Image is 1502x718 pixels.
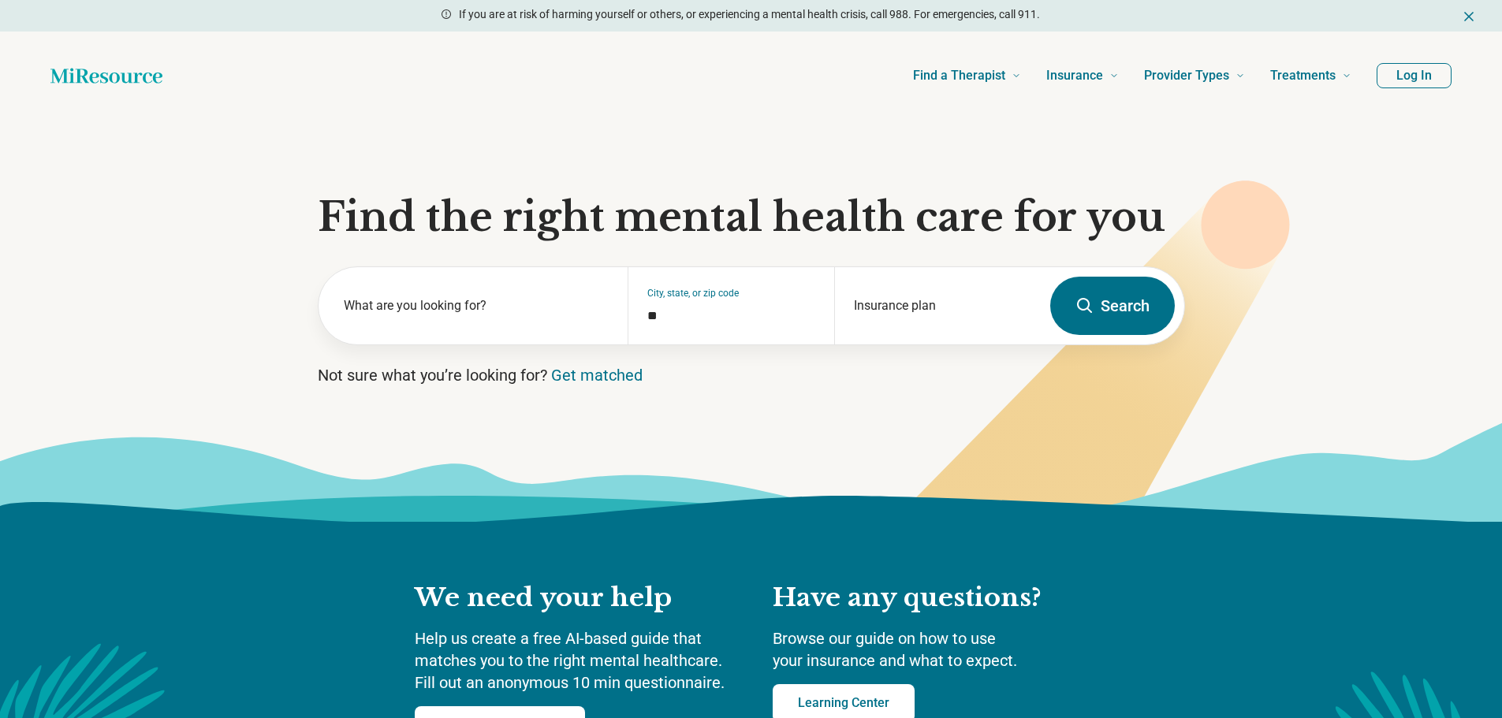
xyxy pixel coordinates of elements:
[1046,65,1103,87] span: Insurance
[459,6,1040,23] p: If you are at risk of harming yourself or others, or experiencing a mental health crisis, call 98...
[773,627,1088,671] p: Browse our guide on how to use your insurance and what to expect.
[1144,65,1229,87] span: Provider Types
[1377,63,1452,88] button: Log In
[1270,65,1336,87] span: Treatments
[50,60,162,91] a: Home page
[318,194,1185,241] h1: Find the right mental health care for you
[318,364,1185,386] p: Not sure what you’re looking for?
[1270,44,1351,107] a: Treatments
[551,366,643,385] a: Get matched
[913,44,1021,107] a: Find a Therapist
[1046,44,1119,107] a: Insurance
[1050,277,1175,335] button: Search
[1461,6,1477,25] button: Dismiss
[773,582,1088,615] h2: Have any questions?
[913,65,1005,87] span: Find a Therapist
[344,296,609,315] label: What are you looking for?
[1144,44,1245,107] a: Provider Types
[415,627,741,694] p: Help us create a free AI-based guide that matches you to the right mental healthcare. Fill out an...
[415,582,741,615] h2: We need your help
